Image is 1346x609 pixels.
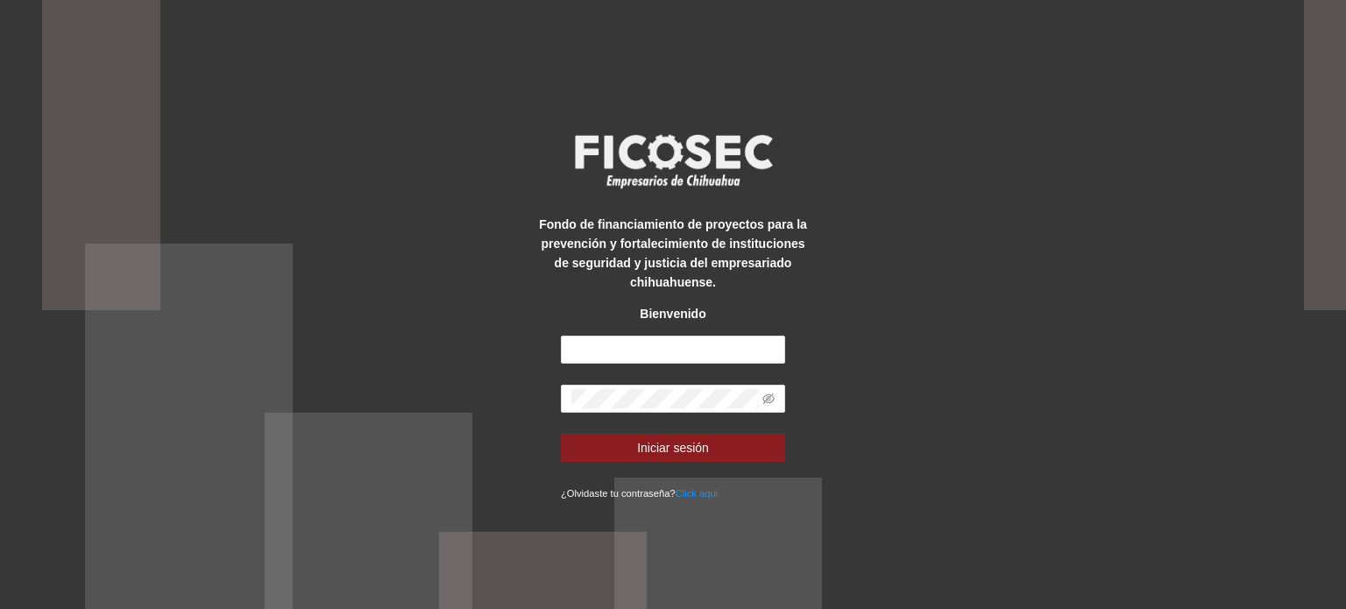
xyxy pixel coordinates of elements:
[561,434,785,462] button: Iniciar sesión
[640,307,705,321] strong: Bienvenido
[676,488,719,499] a: Click aqui
[561,488,718,499] small: ¿Olvidaste tu contraseña?
[539,217,807,289] strong: Fondo de financiamiento de proyectos para la prevención y fortalecimiento de instituciones de seg...
[563,129,783,194] img: logo
[762,393,775,405] span: eye-invisible
[637,438,709,457] span: Iniciar sesión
